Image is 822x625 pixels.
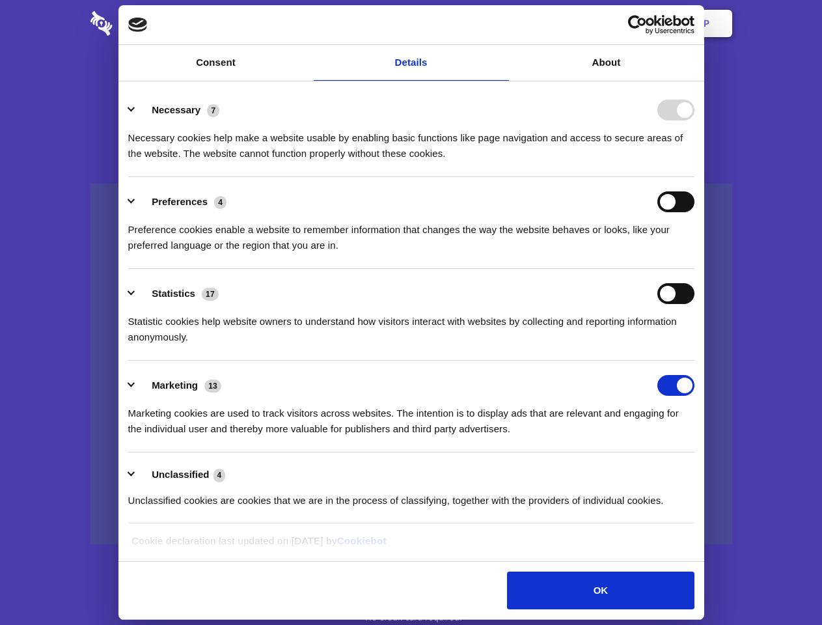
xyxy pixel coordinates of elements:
button: Necessary (7) [128,100,228,120]
span: 4 [213,469,226,482]
h1: Eliminate Slack Data Loss. [90,59,732,105]
span: 13 [204,380,221,393]
label: Necessary [152,104,200,115]
div: Cookie declaration last updated on [DATE] by [122,533,700,559]
img: logo-wordmark-white-trans-d4663122ce5f474addd5e946df7df03e33cb6a1c49d2221995e7729f52c070b2.svg [90,11,202,36]
div: Marketing cookies are used to track visitors across websites. The intention is to display ads tha... [128,396,694,437]
img: logo [128,18,148,32]
a: Details [314,45,509,81]
a: Login [590,3,647,44]
button: Unclassified (4) [128,467,234,483]
a: Usercentrics Cookiebot - opens in a new window [581,15,694,35]
span: 17 [202,288,219,301]
div: Necessary cookies help make a website usable by enabling basic functions like page navigation and... [128,120,694,161]
a: About [509,45,704,81]
label: Marketing [152,380,198,391]
button: Marketing (13) [128,375,230,396]
label: Statistics [152,288,195,299]
button: Preferences (4) [128,191,235,212]
iframe: Drift Widget Chat Controller [757,560,806,609]
button: OK [507,572,694,609]
h4: Auto-redaction of sensitive data, encrypted data sharing and self-destructing private chats. Shar... [90,118,732,161]
div: Preference cookies enable a website to remember information that changes the way the website beha... [128,212,694,253]
a: Cookiebot [337,535,387,546]
label: Preferences [152,196,208,207]
div: Statistic cookies help website owners to understand how visitors interact with websites by collec... [128,304,694,345]
span: 7 [207,104,219,117]
button: Statistics (17) [128,283,227,304]
a: Contact [528,3,588,44]
span: 4 [214,196,226,209]
a: Consent [118,45,314,81]
div: Unclassified cookies are cookies that we are in the process of classifying, together with the pro... [128,483,694,508]
a: Pricing [382,3,439,44]
a: Wistia video thumbnail [90,184,732,545]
